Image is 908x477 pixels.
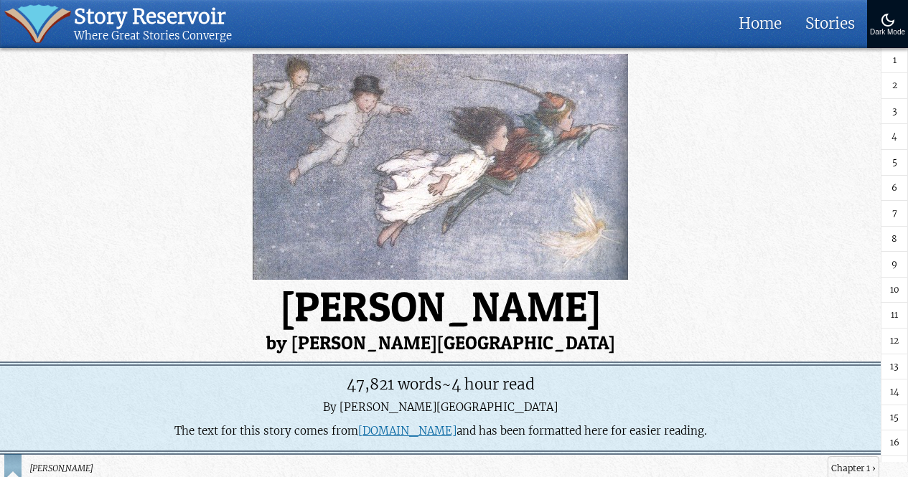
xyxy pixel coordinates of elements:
span: 8 [891,232,897,246]
img: icon of book with waver spilling out. [4,4,71,43]
span: 14 [890,386,899,400]
a: 4 [881,125,908,151]
span: 12 [890,335,899,349]
a: 9 [881,252,908,278]
span: 16 [890,437,899,450]
span: 4 hour read [451,374,535,394]
a: 7 [881,202,908,227]
div: ~ [7,373,873,396]
a: 12 [881,329,908,355]
span: 9 [891,258,897,272]
span: 1 [893,54,897,67]
a: 3 [881,99,908,125]
img: Turn On Dark Mode [879,11,897,29]
span: 5 [892,156,897,169]
span: 2 [892,80,897,93]
a: 6 [881,176,908,202]
a: 16 [881,431,908,457]
div: Story Reservoir [74,4,232,29]
span: 4 [891,131,897,144]
span: 13 [890,360,899,374]
a: 2 [881,74,908,100]
a: 13 [881,354,908,380]
a: 15 [881,405,908,431]
a: 14 [881,380,908,406]
span: 3 [892,105,897,118]
a: 5 [881,150,908,176]
a: [DOMAIN_NAME] [358,424,457,438]
a: 11 [881,303,908,329]
a: 8 [881,227,908,252]
span: 11 [891,309,898,323]
span: 10 [890,283,899,297]
span: Word Count [347,374,441,394]
div: Dark Mode [870,29,905,37]
a: 1 [881,48,908,74]
span: 7 [892,207,897,221]
p: By [PERSON_NAME][GEOGRAPHIC_DATA] [7,400,873,415]
span: 6 [891,181,897,195]
p: The text for this story comes from and has been formatted here for easier reading. [7,424,873,439]
span: [PERSON_NAME] [29,462,822,476]
a: 10 [881,278,908,303]
span: 15 [890,411,899,425]
div: Where Great Stories Converge [74,29,232,43]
